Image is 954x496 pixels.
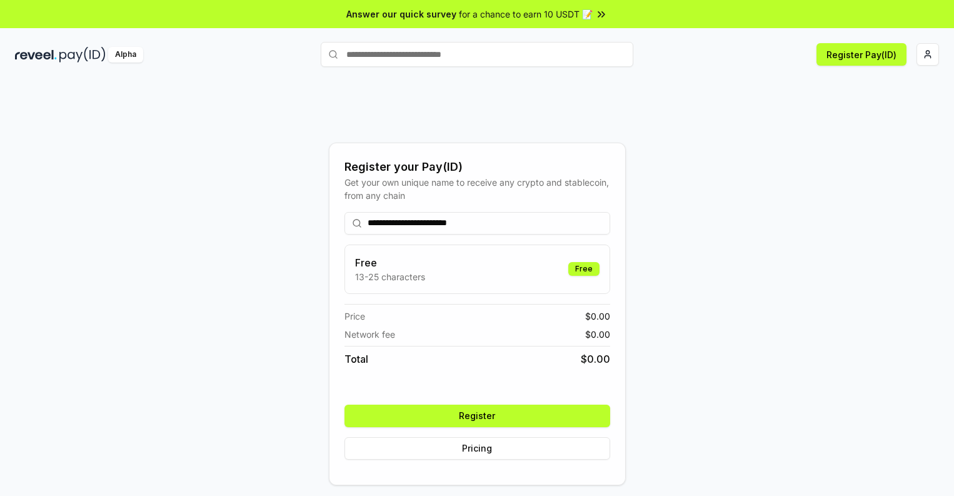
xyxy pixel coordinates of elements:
[344,176,610,202] div: Get your own unique name to receive any crypto and stablecoin, from any chain
[108,47,143,63] div: Alpha
[344,437,610,460] button: Pricing
[344,158,610,176] div: Register your Pay(ID)
[585,310,610,323] span: $ 0.00
[344,405,610,427] button: Register
[355,255,425,270] h3: Free
[568,262,600,276] div: Free
[59,47,106,63] img: pay_id
[344,352,368,367] span: Total
[344,328,395,341] span: Network fee
[344,310,365,323] span: Price
[816,43,906,66] button: Register Pay(ID)
[15,47,57,63] img: reveel_dark
[581,352,610,367] span: $ 0.00
[585,328,610,341] span: $ 0.00
[346,8,456,21] span: Answer our quick survey
[459,8,593,21] span: for a chance to earn 10 USDT 📝
[355,270,425,283] p: 13-25 characters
